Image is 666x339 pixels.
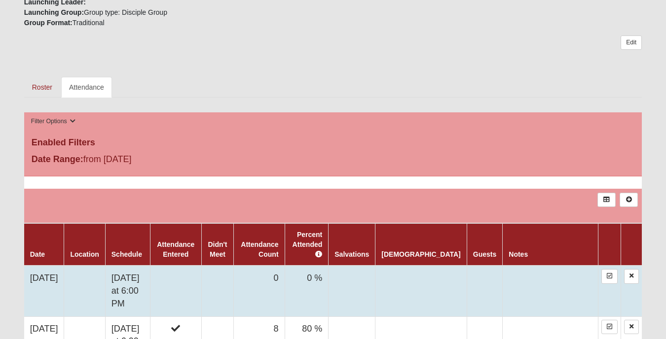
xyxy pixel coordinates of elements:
[329,223,375,266] th: Salvations
[601,320,618,334] a: Enter Attendance
[30,250,45,258] a: Date
[24,153,230,169] div: from [DATE]
[624,320,639,334] a: Delete
[624,269,639,283] a: Delete
[601,269,618,283] a: Enter Attendance
[621,35,642,50] a: Edit
[61,77,112,98] a: Attendance
[509,250,528,258] a: Notes
[241,240,278,258] a: Attendance Count
[111,250,142,258] a: Schedule
[208,240,227,258] a: Didn't Meet
[157,240,194,258] a: Attendance Entered
[597,193,616,207] a: Export to Excel
[24,77,60,98] a: Roster
[24,19,73,27] strong: Group Format:
[234,266,285,316] td: 0
[24,266,64,316] td: [DATE]
[293,231,323,258] a: Percent Attended
[620,193,638,207] a: Alt+N
[375,223,467,266] th: [DEMOGRAPHIC_DATA]
[24,8,84,16] strong: Launching Group:
[32,137,635,148] h4: Enabled Filters
[32,153,83,166] label: Date Range:
[285,266,329,316] td: 0 %
[28,116,79,127] button: Filter Options
[105,266,150,316] td: [DATE] at 6:00 PM
[70,250,99,258] a: Location
[467,223,502,266] th: Guests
